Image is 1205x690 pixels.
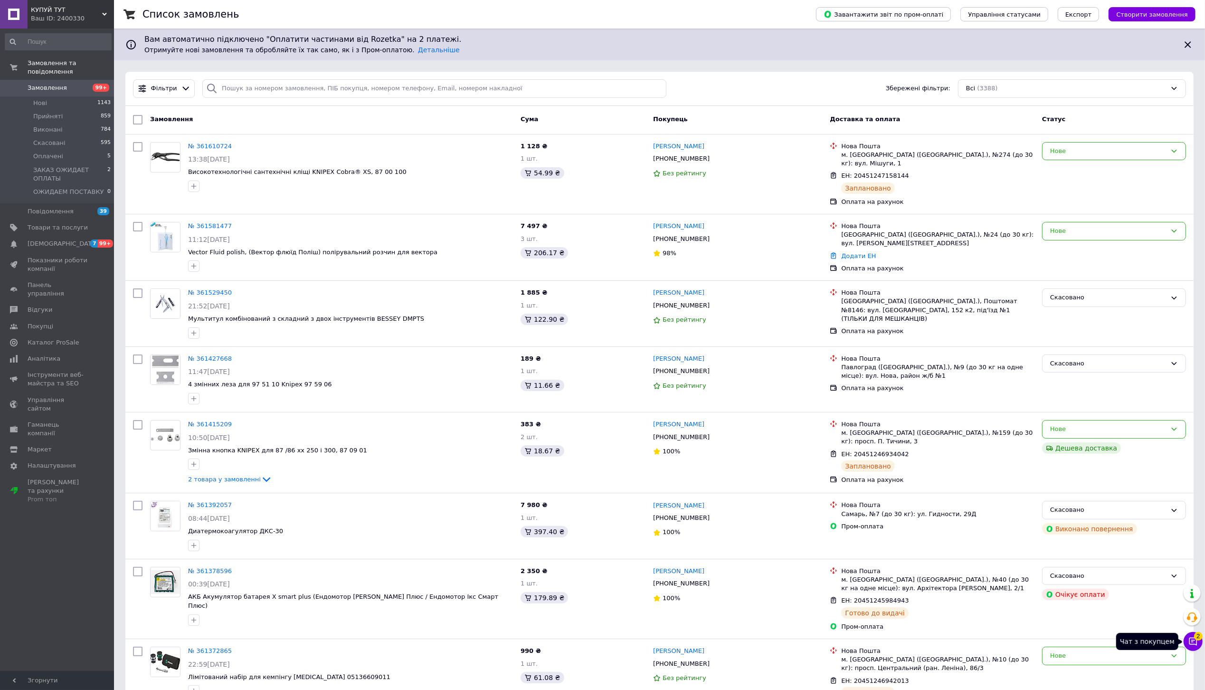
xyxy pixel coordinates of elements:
span: Без рейтингу [663,170,706,177]
div: Нова Пошта [841,288,1034,297]
span: Аналітика [28,355,60,363]
a: Створити замовлення [1099,10,1196,18]
div: м. [GEOGRAPHIC_DATA] ([GEOGRAPHIC_DATA].), №40 (до 30 кг на одне місце): вул. Архітектора [PERSON... [841,575,1034,593]
div: Оплата на рахунок [841,264,1034,273]
span: 39 [97,207,109,215]
div: Нова Пошта [841,567,1034,575]
div: [PHONE_NUMBER] [651,431,712,443]
a: Змінна кнопка KNIPEX для 87 /86 хх 250 і 300, 87 09 01 [188,447,367,454]
span: АКБ Акумулятор батарея Х smart plus (Ендомотор [PERSON_NAME] Плюс / Ендомотор Ікс Смарт Плюс) [188,593,498,609]
span: 1 128 ₴ [521,143,547,150]
span: 5 [107,152,111,161]
span: Показники роботи компанії [28,256,88,273]
span: Vector Fluid polish, (Вектор флюїд Поліш) полірувальний розчин для вектора [188,249,437,256]
div: Нова Пошта [841,501,1034,509]
span: 1143 [97,99,111,107]
span: Скасовані [33,139,66,147]
span: 2 [1194,632,1203,641]
span: Замовлення [150,115,193,123]
a: № 361415209 [188,421,232,428]
a: Мультитул комбінований з складний з двох інструментів BESSEY DMPTS [188,315,424,322]
img: Фото товару [151,570,180,594]
a: [PERSON_NAME] [653,222,704,231]
span: 7 980 ₴ [521,501,547,508]
a: Фото товару [150,288,180,319]
span: 1 шт. [521,367,538,374]
span: 13:38[DATE] [188,155,230,163]
span: 22:59[DATE] [188,661,230,668]
a: Детальніше [418,46,460,54]
div: Готово до видачі [841,607,909,619]
span: 100% [663,594,680,602]
div: м. [GEOGRAPHIC_DATA] ([GEOGRAPHIC_DATA].), №159 (до 30 кг): просп. П. Тичини, 3 [841,429,1034,446]
img: Фото товару [151,289,180,318]
input: Пошук за номером замовлення, ПІБ покупця, номером телефону, Email, номером накладної [202,79,666,98]
span: 990 ₴ [521,647,541,654]
div: Нове [1050,424,1167,434]
div: [PHONE_NUMBER] [651,512,712,524]
a: Високотехнологічні сантехнічні кліщі KNIPEX Cobra® XS, 87 00 100 [188,168,407,175]
span: ЗАКАЗ ОЖИДАЕТ ОПЛАТЫ [33,166,107,183]
span: 0 [107,188,111,196]
a: [PERSON_NAME] [653,142,704,151]
span: ЕН: 20451245984943 [841,597,909,604]
span: 00:39[DATE] [188,580,230,588]
span: 189 ₴ [521,355,541,362]
span: Cума [521,115,538,123]
a: Фото товару [150,420,180,450]
a: Фото товару [150,567,180,597]
div: 397.40 ₴ [521,526,568,537]
div: [GEOGRAPHIC_DATA] ([GEOGRAPHIC_DATA].), Поштомат №8146: вул. [GEOGRAPHIC_DATA], 152 к2, під'їзд №... [841,297,1034,323]
a: Фото товару [150,647,180,677]
div: Самарь, №7 (до 30 кг): ул. Гидности, 29Д [841,510,1034,518]
span: 1 шт. [521,302,538,309]
span: ЕН: 20451247158144 [841,172,909,179]
button: Завантажити звіт по пром-оплаті [816,7,951,21]
a: Фото товару [150,142,180,172]
div: Заплановано [841,182,895,194]
span: 7 497 ₴ [521,222,547,230]
span: Інструменти веб-майстра та SEO [28,371,88,388]
a: Фото товару [150,501,180,531]
span: 99+ [93,84,109,92]
div: Оплата на рахунок [841,327,1034,335]
span: Створити замовлення [1116,11,1188,18]
div: [PHONE_NUMBER] [651,365,712,377]
a: № 361529450 [188,289,232,296]
div: м. [GEOGRAPHIC_DATA] ([GEOGRAPHIC_DATA].), №274 (до 30 кг): вул. Мішуги, 1 [841,151,1034,168]
span: Налаштування [28,461,76,470]
span: Вам автоматично підключено "Оплатити частинами від Rozetka" на 2 платежі. [144,34,1175,45]
span: Нові [33,99,47,107]
a: Диатермокоагулятор ДКС-30 [188,527,283,535]
div: Чат з покупцем [1116,633,1178,650]
span: 98% [663,249,676,257]
div: Нове [1050,226,1167,236]
h1: Список замовлень [142,9,239,20]
div: Нова Пошта [841,142,1034,151]
div: 179.89 ₴ [521,592,568,604]
div: [GEOGRAPHIC_DATA] ([GEOGRAPHIC_DATA].), №24 (до 30 кг): вул. [PERSON_NAME][STREET_ADDRESS] [841,230,1034,248]
span: 11:47[DATE] [188,368,230,375]
a: № 361427668 [188,355,232,362]
span: 1 шт. [521,580,538,587]
span: Гаманець компанії [28,421,88,438]
div: 54.99 ₴ [521,167,564,179]
a: 4 змінних леза для 97 51 10 Knipex 97 59 06 [188,381,332,388]
span: Товари та послуги [28,223,88,232]
span: Маркет [28,445,52,454]
span: Всі [966,84,976,93]
span: 3 шт. [521,235,538,242]
a: [PERSON_NAME] [653,647,704,656]
span: 1 шт. [521,514,538,521]
div: Оплата на рахунок [841,476,1034,484]
span: Покупці [28,322,53,331]
span: 21:52[DATE] [188,302,230,310]
div: 122.90 ₴ [521,314,568,325]
a: № 361372865 [188,647,232,654]
div: [PHONE_NUMBER] [651,233,712,245]
span: (3388) [977,85,997,92]
span: 7 [90,240,98,248]
a: № 361610724 [188,143,232,150]
div: 61.08 ₴ [521,672,564,683]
